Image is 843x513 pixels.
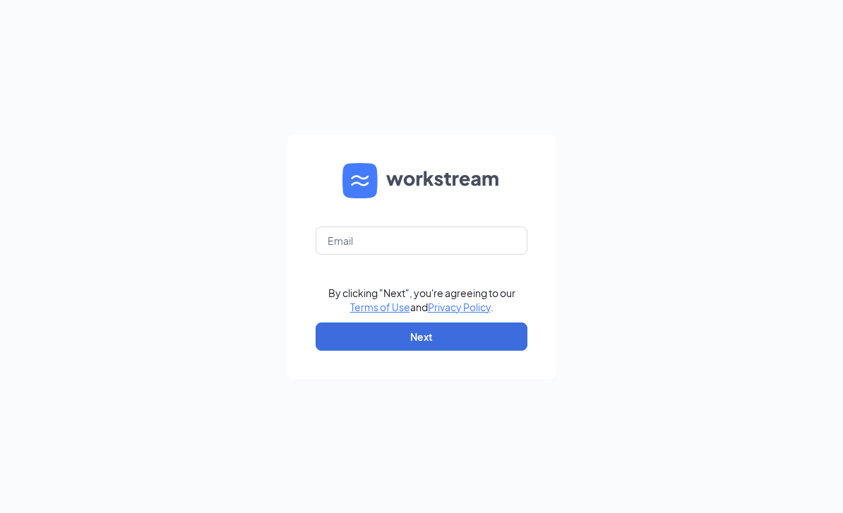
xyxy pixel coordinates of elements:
[428,301,491,313] a: Privacy Policy
[316,322,527,351] button: Next
[342,163,501,198] img: WS logo and Workstream text
[350,301,410,313] a: Terms of Use
[328,286,515,314] div: By clicking "Next", you're agreeing to our and .
[316,227,527,255] input: Email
